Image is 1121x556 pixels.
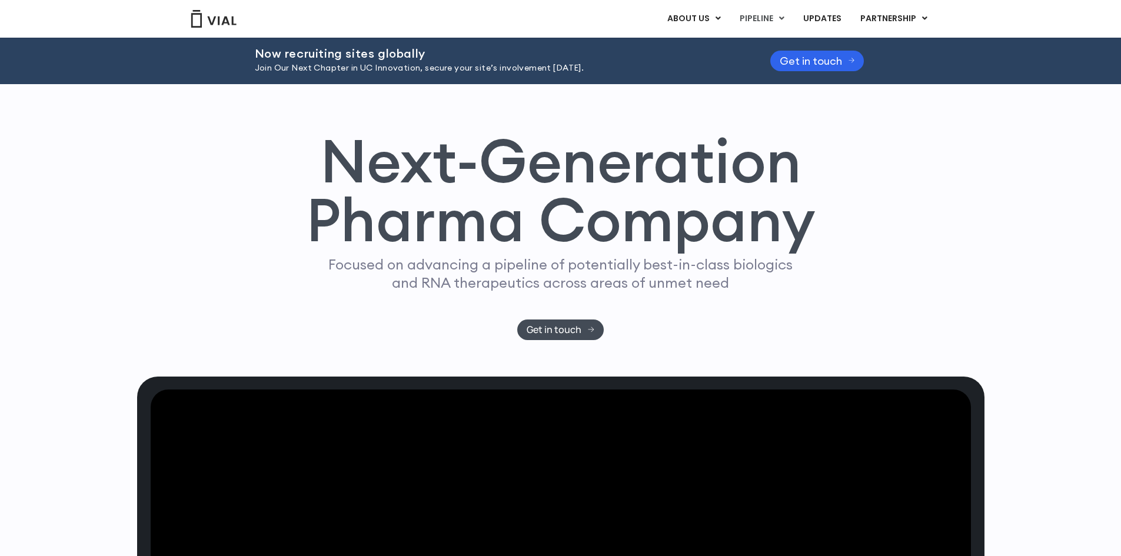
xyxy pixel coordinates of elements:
p: Focused on advancing a pipeline of potentially best-in-class biologics and RNA therapeutics acros... [324,255,798,292]
a: ABOUT USMenu Toggle [658,9,730,29]
a: PARTNERSHIPMenu Toggle [851,9,937,29]
a: Get in touch [770,51,864,71]
img: Vial Logo [190,10,237,28]
h2: Now recruiting sites globally [255,47,741,60]
a: PIPELINEMenu Toggle [730,9,793,29]
span: Get in touch [780,56,842,65]
a: Get in touch [517,319,604,340]
a: UPDATES [794,9,850,29]
h1: Next-Generation Pharma Company [306,131,816,250]
span: Get in touch [527,325,581,334]
p: Join Our Next Chapter in UC Innovation, secure your site’s involvement [DATE]. [255,62,741,75]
